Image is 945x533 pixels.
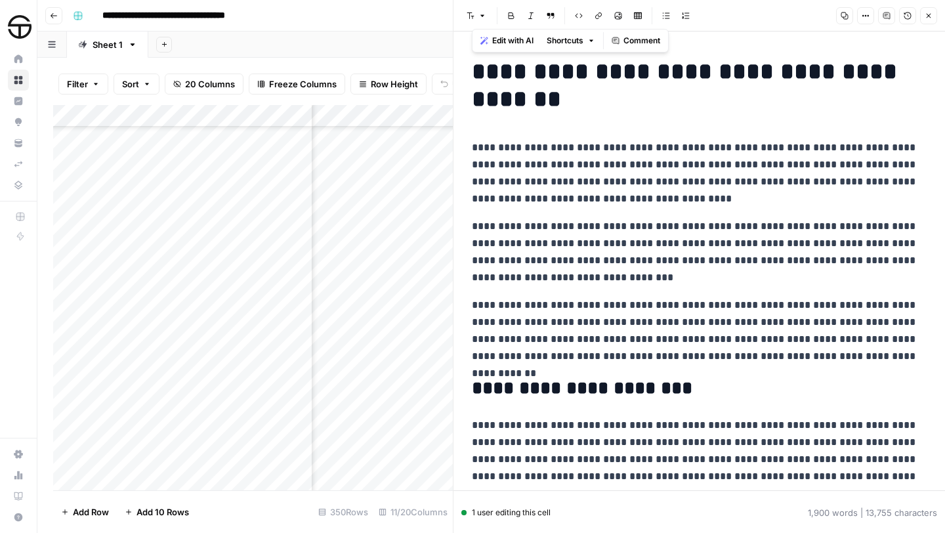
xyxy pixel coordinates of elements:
[8,70,29,91] a: Browse
[8,154,29,175] a: Syncs
[8,133,29,154] a: Your Data
[8,444,29,465] a: Settings
[492,35,534,47] span: Edit with AI
[165,74,243,95] button: 20 Columns
[249,74,345,95] button: Freeze Columns
[547,35,583,47] span: Shortcuts
[8,11,29,43] button: Workspace: SimpleTire
[541,32,600,49] button: Shortcuts
[8,486,29,507] a: Learning Hub
[371,77,418,91] span: Row Height
[58,74,108,95] button: Filter
[8,15,31,39] img: SimpleTire Logo
[8,175,29,196] a: Data Library
[475,32,539,49] button: Edit with AI
[93,38,123,51] div: Sheet 1
[432,74,483,95] button: Undo
[136,505,189,519] span: Add 10 Rows
[461,507,551,519] div: 1 user editing this cell
[8,91,29,112] a: Insights
[8,112,29,133] a: Opportunities
[53,501,117,522] button: Add Row
[114,74,159,95] button: Sort
[8,507,29,528] button: Help + Support
[8,465,29,486] a: Usage
[122,77,139,91] span: Sort
[350,74,427,95] button: Row Height
[8,49,29,70] a: Home
[73,505,109,519] span: Add Row
[623,35,660,47] span: Comment
[373,501,453,522] div: 11/20 Columns
[185,77,235,91] span: 20 Columns
[313,501,373,522] div: 350 Rows
[269,77,337,91] span: Freeze Columns
[606,32,665,49] button: Comment
[67,77,88,91] span: Filter
[808,506,937,519] div: 1,900 words | 13,755 characters
[67,32,148,58] a: Sheet 1
[117,501,197,522] button: Add 10 Rows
